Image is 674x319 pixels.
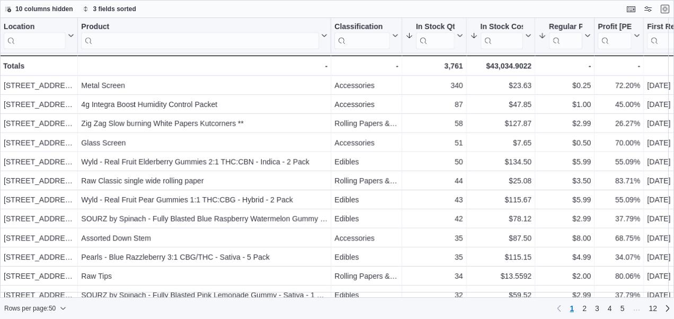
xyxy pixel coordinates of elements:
[81,232,327,244] div: Assorted Down Stem
[405,155,463,168] div: 50
[598,22,632,49] div: Profit Margin (%)
[405,59,463,72] div: 3,761
[598,117,640,130] div: 26.27%
[598,232,640,244] div: 68.75%
[608,303,612,314] span: 4
[416,22,455,49] div: In Stock Qty
[416,22,455,32] div: In Stock Qty
[565,300,661,317] ul: Pagination for preceding grid
[649,303,657,314] span: 12
[334,79,398,92] div: Accessories
[4,251,74,263] div: [STREET_ADDRESS]
[470,232,531,244] div: $87.50
[334,270,398,282] div: Rolling Papers & Tips
[598,212,640,225] div: 37.79%
[595,303,599,314] span: 3
[334,251,398,263] div: Edibles
[582,303,587,314] span: 2
[81,79,327,92] div: Metal Screen
[470,174,531,187] div: $25.08
[4,155,74,168] div: [STREET_ADDRESS]
[81,22,319,49] div: Product
[598,22,632,32] div: Profit [PERSON_NAME] (%)
[405,193,463,206] div: 43
[591,300,604,317] a: Page 3 of 12
[93,5,136,13] span: 3 fields sorted
[470,136,531,149] div: $7.65
[78,3,140,15] button: 3 fields sorted
[4,193,74,206] div: [STREET_ADDRESS]
[334,22,390,49] div: Classification
[81,289,327,302] div: SOURZ by Spinach - Fully Blasted Pink Lemonade Gummy - Sativa - 1 Pack
[538,232,591,244] div: $8.00
[4,117,74,130] div: [STREET_ADDRESS]
[598,174,640,187] div: 83.71%
[81,155,327,168] div: Wyld - Real Fruit Elderberry Gummies 2:1 THC:CBN - Indica - 2 Pack
[334,174,398,187] div: Rolling Papers & Tips
[4,98,74,111] div: [STREET_ADDRESS]
[3,59,74,72] div: Totals
[644,300,661,317] a: Page 12 of 12
[405,251,463,263] div: 35
[553,302,565,315] button: Previous page
[538,174,591,187] div: $3.50
[1,3,77,15] button: 10 columns hidden
[4,212,74,225] div: [STREET_ADDRESS]
[405,212,463,225] div: 42
[598,79,640,92] div: 72.20%
[538,98,591,111] div: $1.00
[15,5,73,13] span: 10 columns hidden
[538,270,591,282] div: $2.00
[334,212,398,225] div: Edibles
[334,289,398,302] div: Edibles
[470,59,531,72] div: $43,034.9022
[81,212,327,225] div: SOURZ by Spinach - Fully Blasted Blue Raspberry Watermelon Gummy - Indica - 1 Pack
[565,300,578,317] button: Page 1 of 12
[470,155,531,168] div: $134.50
[4,136,74,149] div: [STREET_ADDRESS]
[4,174,74,187] div: [STREET_ADDRESS]
[538,22,591,49] button: Regular Price
[470,289,531,302] div: $59.52
[538,212,591,225] div: $2.99
[481,22,523,32] div: In Stock Cost
[642,3,654,15] button: Display options
[661,302,674,315] a: Next page
[470,193,531,206] div: $115.67
[598,270,640,282] div: 80.06%
[405,174,463,187] div: 44
[470,22,531,49] button: In Stock Cost
[659,3,671,15] button: Exit fullscreen
[553,300,674,317] nav: Pagination for preceding grid
[616,300,629,317] a: Page 5 of 12
[4,22,66,32] div: Location
[334,117,398,130] div: Rolling Papers & Tips
[4,22,66,49] div: Location
[598,251,640,263] div: 34.07%
[4,22,74,49] button: Location
[598,59,640,72] div: -
[81,59,327,72] div: -
[538,193,591,206] div: $5.99
[4,289,74,302] div: [STREET_ADDRESS]
[334,136,398,149] div: Accessories
[4,232,74,244] div: [STREET_ADDRESS]
[470,79,531,92] div: $23.63
[81,22,319,32] div: Product
[470,212,531,225] div: $78.12
[4,79,74,92] div: [STREET_ADDRESS]
[405,117,463,130] div: 58
[334,155,398,168] div: Edibles
[81,270,327,282] div: Raw Tips
[81,251,327,263] div: Pearls - Blue Razzleberry 3:1 CBG/THC - Sativa - 5 Pack
[81,174,327,187] div: Raw Classic single wide rolling paper
[620,303,625,314] span: 5
[81,98,327,111] div: 4g Integra Boost Humidity Control Packet
[538,155,591,168] div: $5.99
[405,136,463,149] div: 51
[538,117,591,130] div: $2.99
[604,300,616,317] a: Page 4 of 12
[81,117,327,130] div: Zig Zag Slow burning White Papers Kutcorners **
[598,98,640,111] div: 45.00%
[81,193,327,206] div: Wyld - Real Fruit Pear Gummies 1:1 THC:CBG - Hybrid - 2 Pack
